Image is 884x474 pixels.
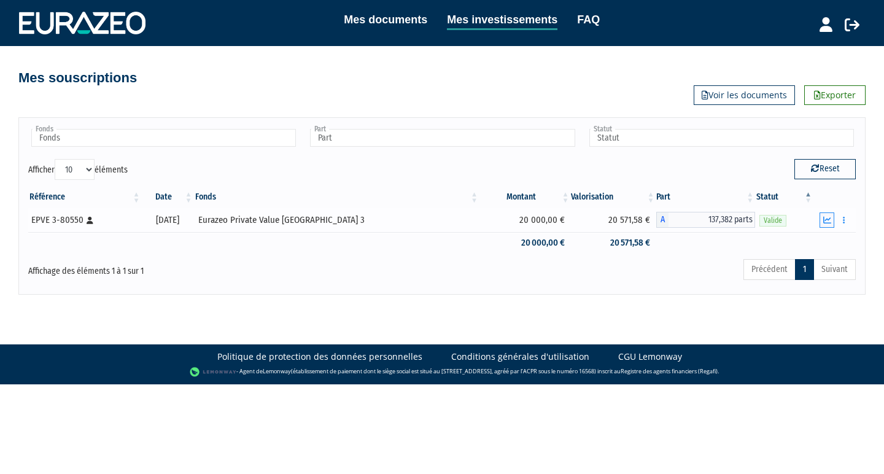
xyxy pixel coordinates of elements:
a: FAQ [577,11,600,28]
div: A - Eurazeo Private Value Europe 3 [656,212,756,228]
a: Voir les documents [694,85,795,105]
td: 20 571,58 € [571,208,656,232]
a: Registre des agents financiers (Regafi) [621,367,718,375]
a: Exporter [804,85,866,105]
label: Afficher éléments [28,159,128,180]
a: Mes investissements [447,11,557,30]
a: Précédent [743,259,796,280]
span: A [656,212,669,228]
a: Suivant [813,259,856,280]
div: Eurazeo Private Value [GEOGRAPHIC_DATA] 3 [198,214,476,227]
a: Politique de protection des données personnelles [217,351,422,363]
a: 1 [795,259,814,280]
div: - Agent de (établissement de paiement dont le siège social est situé au [STREET_ADDRESS], agréé p... [12,366,872,378]
button: Reset [794,159,856,179]
span: 137,382 parts [669,212,756,228]
span: Valide [759,215,786,227]
h4: Mes souscriptions [18,71,137,85]
i: [Français] Personne physique [87,217,93,224]
th: Date: activer pour trier la colonne par ordre croissant [142,187,194,208]
div: Affichage des éléments 1 à 1 sur 1 [28,258,362,278]
div: [DATE] [146,214,190,227]
a: Mes documents [344,11,427,28]
th: Référence : activer pour trier la colonne par ordre croissant [28,187,142,208]
a: CGU Lemonway [618,351,682,363]
a: Conditions générales d'utilisation [451,351,589,363]
select: Afficheréléments [55,159,95,180]
img: logo-lemonway.png [190,366,237,378]
td: 20 000,00 € [479,208,571,232]
img: 1732889491-logotype_eurazeo_blanc_rvb.png [19,12,145,34]
td: 20 571,58 € [571,232,656,254]
td: 20 000,00 € [479,232,571,254]
th: Valorisation: activer pour trier la colonne par ordre croissant [571,187,656,208]
a: Lemonway [263,367,291,375]
th: Part: activer pour trier la colonne par ordre croissant [656,187,756,208]
th: Montant: activer pour trier la colonne par ordre croissant [479,187,571,208]
div: EPVE 3-80550 [31,214,138,227]
th: Statut : activer pour trier la colonne par ordre d&eacute;croissant [755,187,813,208]
th: Fonds: activer pour trier la colonne par ordre croissant [194,187,480,208]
